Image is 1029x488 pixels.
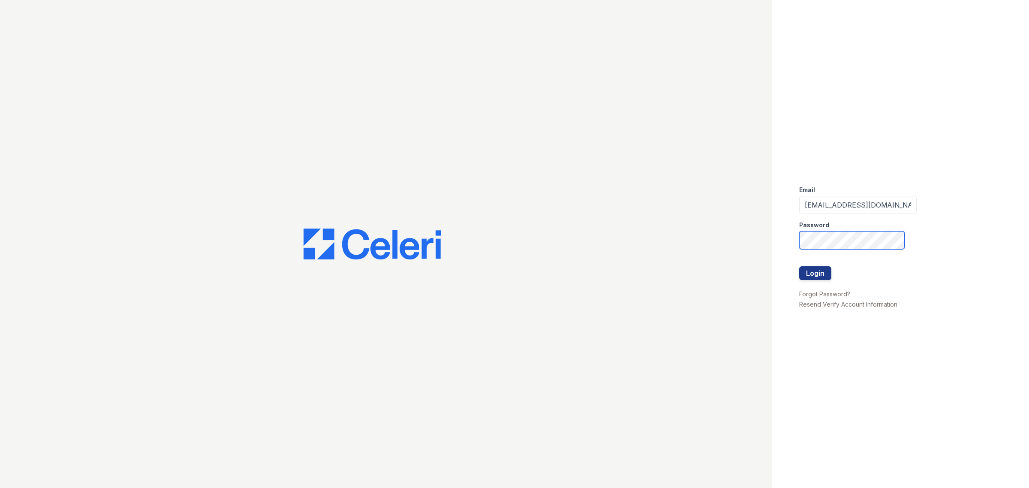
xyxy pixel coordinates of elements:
label: Password [799,221,829,229]
label: Email [799,186,815,194]
img: CE_Logo_Blue-a8612792a0a2168367f1c8372b55b34899dd931a85d93a1a3d3e32e68fde9ad4.png [304,229,441,259]
a: Forgot Password? [799,290,850,298]
button: Login [799,266,831,280]
a: Resend Verify Account Information [799,301,897,308]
